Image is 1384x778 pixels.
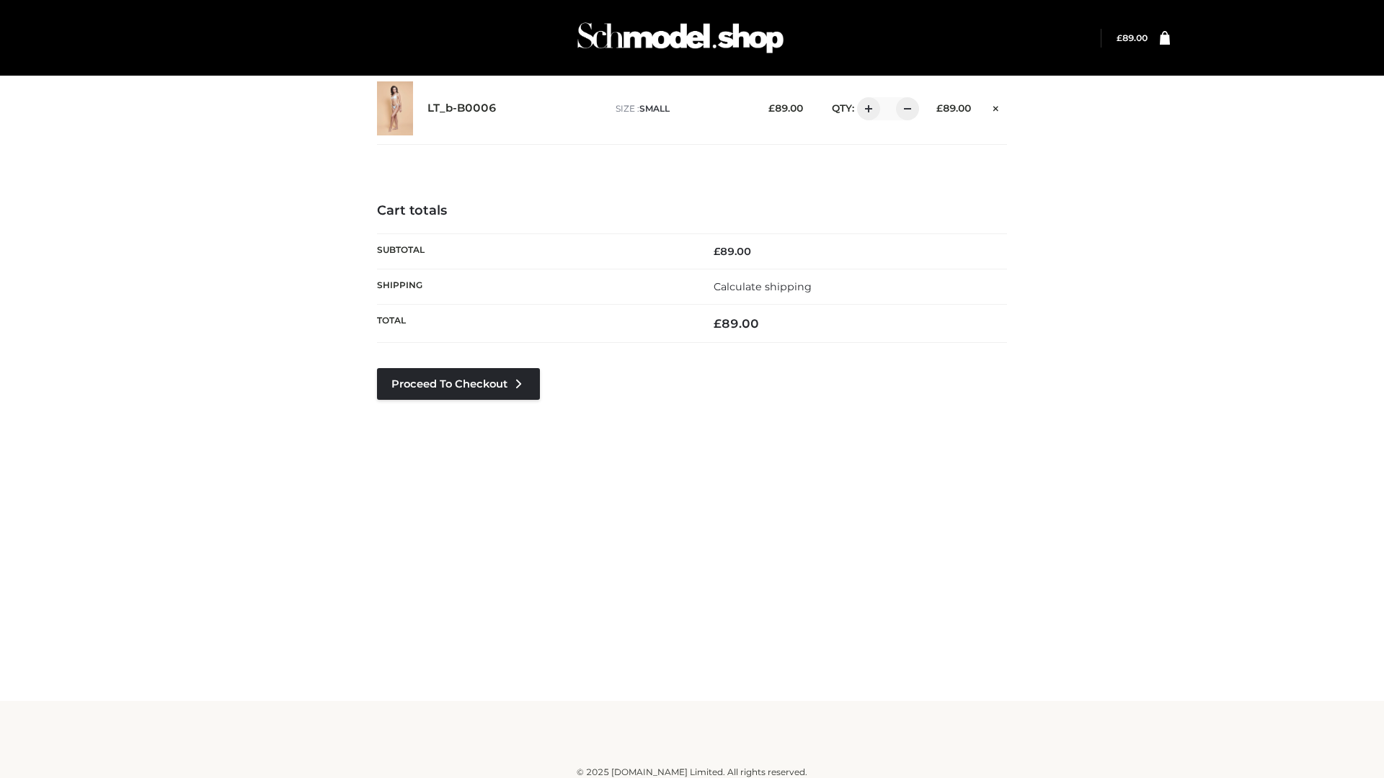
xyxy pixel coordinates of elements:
span: £ [936,102,943,114]
bdi: 89.00 [714,245,751,258]
span: £ [714,316,722,331]
bdi: 89.00 [1117,32,1148,43]
bdi: 89.00 [714,316,759,331]
a: Proceed to Checkout [377,368,540,400]
img: LT_b-B0006 - SMALL [377,81,413,135]
th: Shipping [377,269,692,304]
a: Remove this item [985,97,1007,116]
bdi: 89.00 [768,102,803,114]
h4: Cart totals [377,203,1007,219]
img: Schmodel Admin 964 [572,9,789,66]
div: QTY: [817,97,914,120]
bdi: 89.00 [936,102,971,114]
span: £ [1117,32,1122,43]
span: £ [768,102,775,114]
span: SMALL [639,103,670,114]
a: Calculate shipping [714,280,812,293]
a: £89.00 [1117,32,1148,43]
span: £ [714,245,720,258]
a: LT_b-B0006 [427,102,497,115]
th: Total [377,305,692,343]
p: size : [616,102,746,115]
th: Subtotal [377,233,692,269]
